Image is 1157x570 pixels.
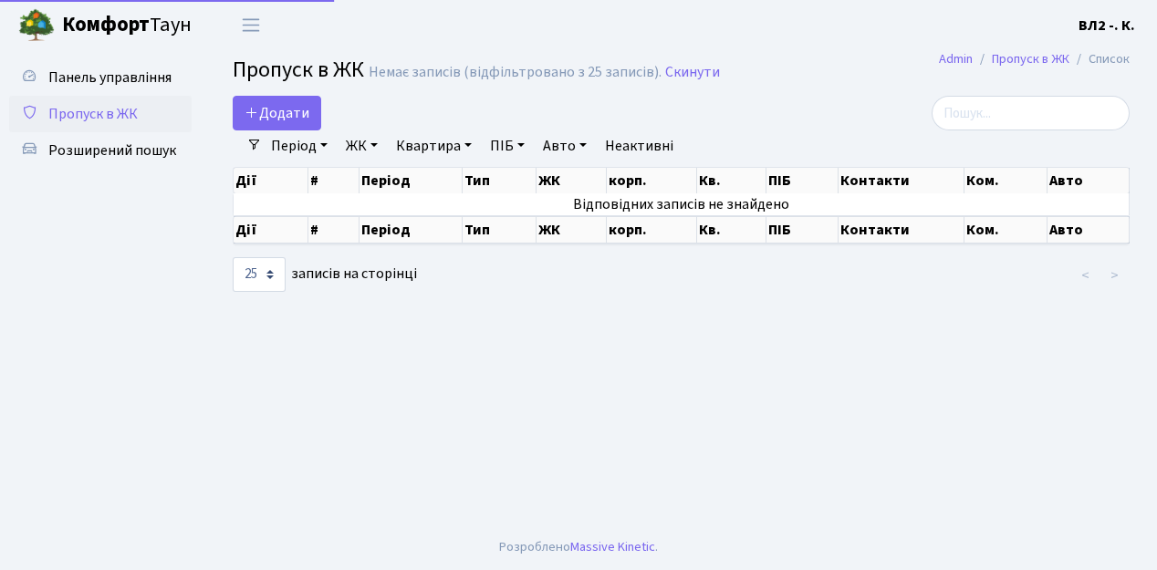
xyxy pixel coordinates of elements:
[233,96,321,130] a: Додати
[48,67,172,88] span: Панель управління
[536,130,594,161] a: Авто
[964,168,1047,193] th: Ком.
[537,168,607,193] th: ЖК
[839,168,965,193] th: Контакти
[234,216,308,244] th: Дії
[9,132,192,169] a: Розширений пошук
[18,7,55,44] img: logo.png
[1048,216,1130,244] th: Авто
[48,140,176,161] span: Розширений пошук
[62,10,192,41] span: Таун
[939,49,973,68] a: Admin
[766,168,838,193] th: ПІБ
[1079,16,1135,36] b: ВЛ2 -. К.
[1079,15,1135,36] a: ВЛ2 -. К.
[1069,49,1130,69] li: Список
[992,49,1069,68] a: Пропуск в ЖК
[228,10,274,40] button: Переключити навігацію
[9,96,192,132] a: Пропуск в ЖК
[499,537,658,557] div: Розроблено .
[233,54,364,86] span: Пропуск в ЖК
[264,130,335,161] a: Період
[360,168,463,193] th: Період
[308,216,360,244] th: #
[912,40,1157,78] nav: breadcrumb
[964,216,1047,244] th: Ком.
[389,130,479,161] a: Квартира
[570,537,655,556] a: Massive Kinetic
[607,216,697,244] th: корп.
[839,216,965,244] th: Контакти
[463,216,537,244] th: Тип
[245,103,309,123] span: Додати
[369,64,662,81] div: Немає записів (відфільтровано з 25 записів).
[537,216,607,244] th: ЖК
[697,168,766,193] th: Кв.
[932,96,1130,130] input: Пошук...
[234,193,1130,215] td: Відповідних записів не знайдено
[233,257,417,292] label: записів на сторінці
[339,130,385,161] a: ЖК
[9,59,192,96] a: Панель управління
[1048,168,1130,193] th: Авто
[233,257,286,292] select: записів на сторінці
[308,168,360,193] th: #
[234,168,308,193] th: Дії
[598,130,681,161] a: Неактивні
[607,168,697,193] th: корп.
[48,104,138,124] span: Пропуск в ЖК
[665,64,720,81] a: Скинути
[463,168,537,193] th: Тип
[483,130,532,161] a: ПІБ
[62,10,150,39] b: Комфорт
[766,216,838,244] th: ПІБ
[697,216,766,244] th: Кв.
[360,216,463,244] th: Період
